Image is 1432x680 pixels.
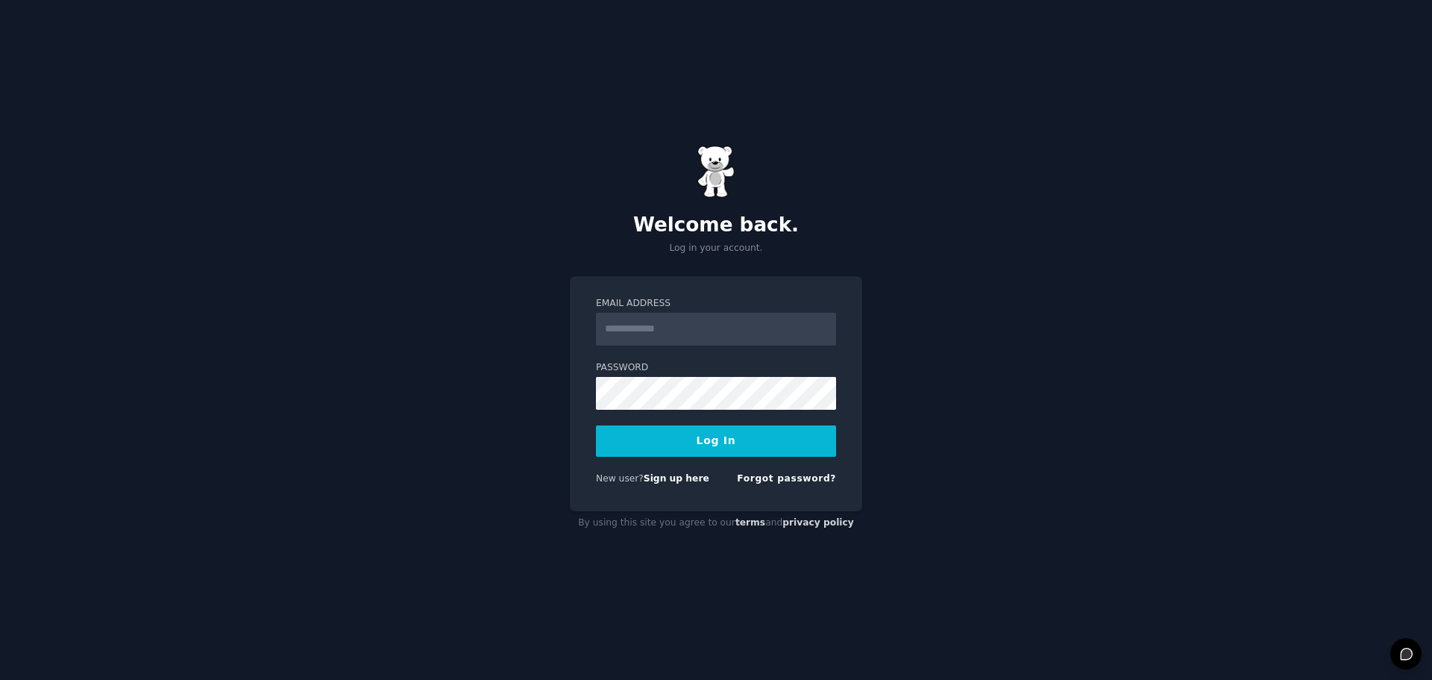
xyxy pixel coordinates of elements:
img: Gummy Bear [697,146,735,198]
div: By using this site you agree to our and [570,511,862,535]
label: Password [596,361,836,375]
label: Email Address [596,297,836,311]
a: privacy policy [782,517,854,528]
span: New user? [596,473,644,484]
button: Log In [596,425,836,457]
h2: Welcome back. [570,213,862,237]
a: terms [735,517,765,528]
a: Forgot password? [737,473,836,484]
a: Sign up here [644,473,709,484]
p: Log in your account. [570,242,862,255]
